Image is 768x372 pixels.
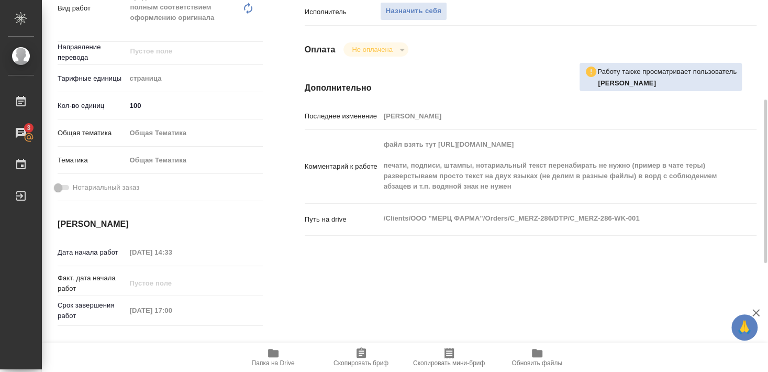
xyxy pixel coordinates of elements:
div: Общая Тематика [126,124,263,142]
textarea: файл взять тут [URL][DOMAIN_NAME] печати, подписи, штампы, нотариальный текст перенабирать не нуж... [380,136,719,195]
span: 3 [20,123,37,133]
span: Скопировать мини-бриф [413,359,485,367]
div: Не оплачена [343,42,408,57]
input: Пустое поле [126,276,218,291]
p: Факт. срок заверш. работ [58,341,126,362]
h4: Дополнительно [305,82,756,94]
span: Обновить файлы [511,359,562,367]
a: 3 [3,120,39,146]
span: Скопировать бриф [333,359,388,367]
p: Комментарий к работе [305,161,380,172]
h4: Оплата [305,43,336,56]
p: Работу также просматривает пользователь [597,67,737,77]
p: Дата начала работ [58,247,126,258]
input: Пустое поле [126,245,218,260]
span: Назначить себя [386,5,441,17]
div: Общая Тематика [126,151,263,169]
span: Папка на Drive [252,359,295,367]
p: Тематика [58,155,126,166]
p: Кол-во единиц [58,101,126,111]
p: Путь на drive [305,214,380,225]
h4: [PERSON_NAME] [58,218,263,231]
div: страница [126,70,263,87]
span: 🙏 [736,316,753,338]
button: Скопировать бриф [317,343,405,372]
input: Пустое поле [126,303,218,318]
p: Тарифные единицы [58,73,126,84]
p: Направление перевода [58,42,126,63]
textarea: /Clients/ООО "МЕРЦ ФАРМА"/Orders/C_MERZ-286/DTP/C_MERZ-286-WK-001 [380,210,719,227]
p: Дзюндзя Нина [598,78,737,89]
p: Общая тематика [58,128,126,138]
b: [PERSON_NAME] [598,79,656,87]
span: Нотариальный заказ [73,182,139,193]
input: Пустое поле [380,108,719,124]
p: Вид работ [58,3,126,14]
button: Папка на Drive [229,343,317,372]
p: Срок завершения работ [58,300,126,321]
p: Факт. дата начала работ [58,273,126,294]
button: Обновить файлы [493,343,581,372]
p: Исполнитель [305,7,380,17]
button: Не оплачена [349,45,395,54]
input: Пустое поле [129,45,238,58]
p: Последнее изменение [305,111,380,122]
input: ✎ Введи что-нибудь [126,98,263,113]
button: Назначить себя [380,2,447,20]
button: Скопировать мини-бриф [405,343,493,372]
button: 🙏 [731,314,758,341]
